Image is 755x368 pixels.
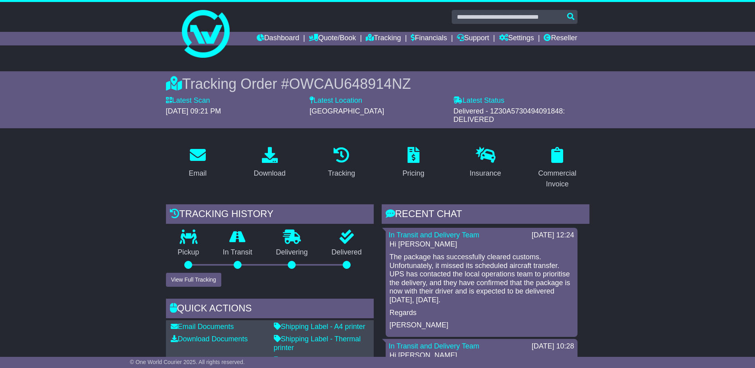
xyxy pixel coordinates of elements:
p: Pickup [166,248,211,257]
div: Tracking history [166,204,374,226]
a: Quote/Book [309,32,356,45]
a: Original Address Label [274,356,351,364]
a: Shipping Label - A4 printer [274,323,365,331]
a: Settings [499,32,534,45]
a: Reseller [544,32,577,45]
p: Delivering [264,248,320,257]
a: Tracking [323,144,360,182]
a: Shipping Label - Thermal printer [274,335,361,352]
div: Email [189,168,207,179]
a: Pricing [397,144,429,182]
a: Commercial Invoice [525,144,589,192]
a: In Transit and Delivery Team [389,231,480,239]
div: Commercial Invoice [531,168,584,190]
span: © One World Courier 2025. All rights reserved. [130,359,245,365]
div: Pricing [402,168,424,179]
a: Download [248,144,291,182]
div: Download [254,168,285,179]
p: [PERSON_NAME] [390,321,574,330]
p: Hi [PERSON_NAME] [390,351,574,360]
label: Latest Location [310,96,362,105]
span: Delivered - 1Z30A5730494091848: DELIVERED [453,107,565,124]
label: Latest Status [453,96,504,105]
div: Tracking [328,168,355,179]
a: In Transit and Delivery Team [389,342,480,350]
span: [DATE] 09:21 PM [166,107,221,115]
span: [GEOGRAPHIC_DATA] [310,107,384,115]
a: Support [457,32,489,45]
div: RECENT CHAT [382,204,589,226]
p: Hi [PERSON_NAME] [390,240,574,249]
a: Email Documents [171,323,234,331]
p: The package has successfully cleared customs. Unfortunately, it missed its scheduled aircraft tra... [390,253,574,305]
div: [DATE] 12:24 [532,231,574,240]
a: Insurance [464,144,506,182]
div: [DATE] 10:28 [532,342,574,351]
a: Tracking [366,32,401,45]
a: Financials [411,32,447,45]
a: Email [183,144,212,182]
p: Delivered [320,248,374,257]
p: Regards [390,309,574,317]
a: Dashboard [257,32,299,45]
span: OWCAU648914NZ [289,76,411,92]
div: Quick Actions [166,299,374,320]
label: Latest Scan [166,96,210,105]
button: View Full Tracking [166,273,221,287]
div: Insurance [470,168,501,179]
div: Tracking Order # [166,75,589,92]
a: Download Documents [171,335,248,343]
p: In Transit [211,248,264,257]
